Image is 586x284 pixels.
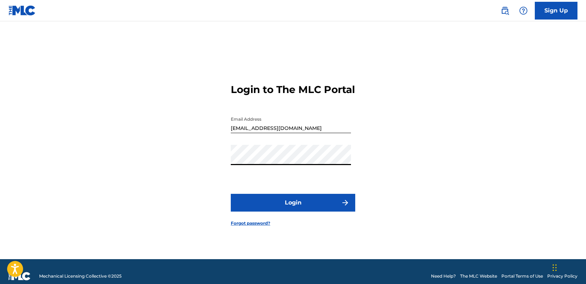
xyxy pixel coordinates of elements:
h3: Login to The MLC Portal [231,83,355,96]
a: Need Help? [431,273,456,279]
img: help [519,6,528,15]
iframe: Chat Widget [550,250,586,284]
a: Privacy Policy [547,273,577,279]
img: f7272a7cc735f4ea7f67.svg [341,198,350,207]
a: Public Search [498,4,512,18]
img: logo [9,272,31,280]
img: search [501,6,509,15]
div: Help [516,4,531,18]
button: Login [231,194,355,212]
div: Drag [553,257,557,278]
a: Portal Terms of Use [501,273,543,279]
img: MLC Logo [9,5,36,16]
a: Forgot password? [231,220,270,226]
a: Sign Up [535,2,577,20]
a: The MLC Website [460,273,497,279]
span: Mechanical Licensing Collective © 2025 [39,273,122,279]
